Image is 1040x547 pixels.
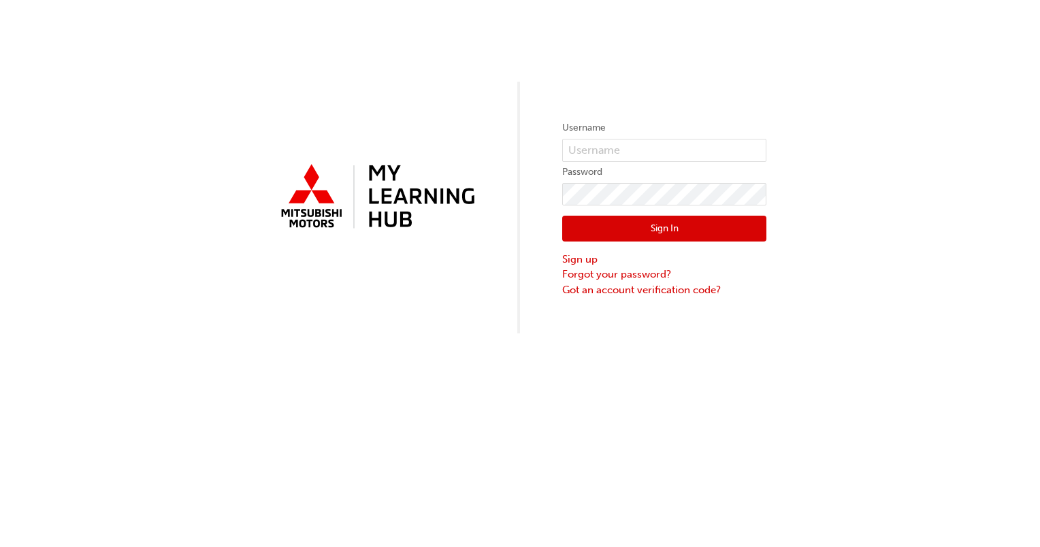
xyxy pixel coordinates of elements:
[562,267,766,282] a: Forgot your password?
[562,139,766,162] input: Username
[562,282,766,298] a: Got an account verification code?
[562,252,766,267] a: Sign up
[274,159,478,236] img: mmal
[562,216,766,242] button: Sign In
[562,120,766,136] label: Username
[562,164,766,180] label: Password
